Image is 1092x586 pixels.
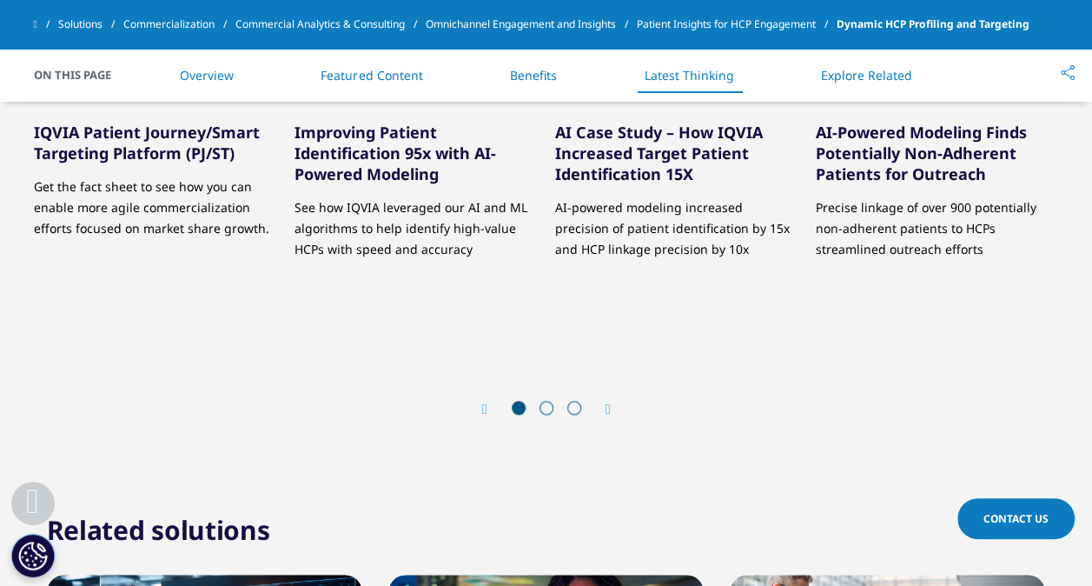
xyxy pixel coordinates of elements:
[555,122,763,184] a: AI Case Study – How IQVIA Increased Target Patient Identification 15X
[235,9,426,40] a: Commercial Analytics & Consulting
[180,67,234,83] a: Overview
[821,67,912,83] a: Explore Related
[957,498,1075,539] a: Contact Us
[34,66,129,83] span: On This Page
[482,401,505,417] div: Previous slide
[588,401,611,417] div: Next slide
[510,67,557,83] a: Benefits
[123,9,235,40] a: Commercialization
[837,9,1029,40] span: Dynamic HCP Profiling and Targeting
[983,511,1049,526] span: Contact Us
[295,122,496,184] a: Improving Patient Identification 95x with AI-Powered Modeling
[34,122,260,163] a: IQVIA Patient Journey/Smart Targeting Platform (PJ/ST)
[11,534,55,577] button: Cookies Settings
[637,9,837,40] a: Patient Insights for HCP Engagement
[426,9,637,40] a: Omnichannel Engagement and Insights
[645,67,734,83] a: Latest Thinking
[555,184,798,260] p: AI-powered modeling increased precision of patient identification by 15x and HCP linkage precisio...
[816,122,1027,184] a: AI-Powered Modeling Finds Potentially Non-Adherent Patients for Outreach
[295,184,538,260] p: See how IQVIA leveraged our AI and ML algorithms to help identify high-value HCPs with speed and ...
[58,9,123,40] a: Solutions
[47,513,270,548] h2: Related solutions
[321,67,422,83] a: Featured Content
[816,184,1059,260] p: Precise linkage of over 900 potentially non-adherent patients to HCPs streamlined outreach efforts
[34,163,277,239] p: Get the fact sheet to see how you can enable more agile commercialization efforts focused on mark...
